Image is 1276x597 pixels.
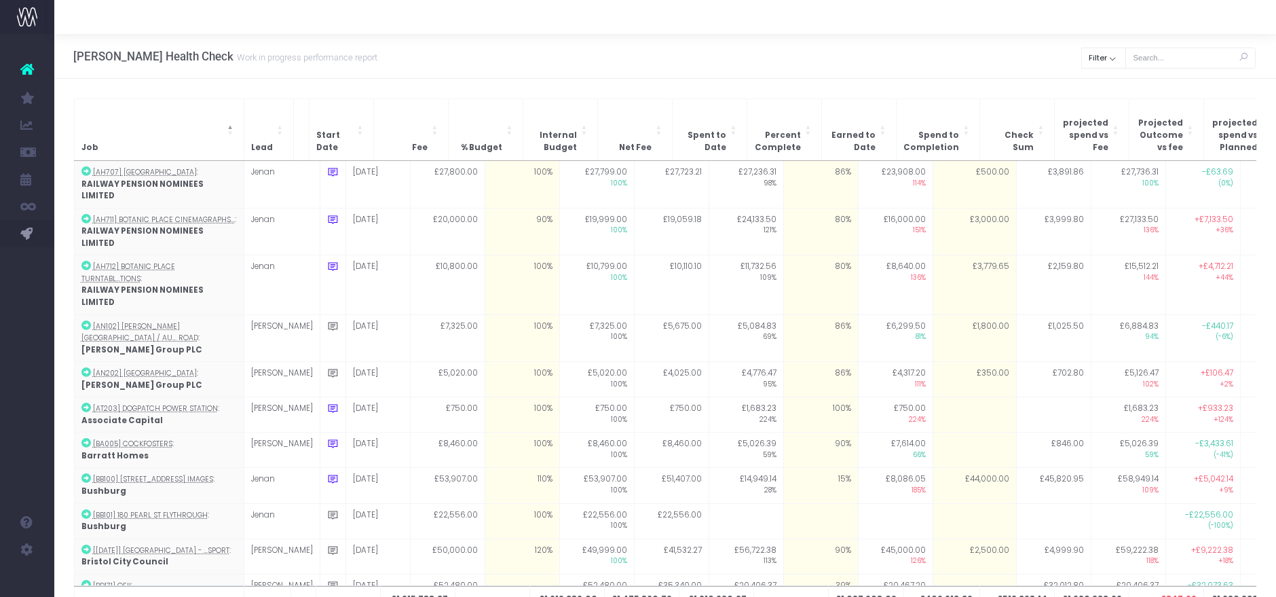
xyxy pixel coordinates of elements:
[74,161,244,208] td: :
[244,161,320,208] td: Jenan
[485,314,559,362] td: 100%
[1129,98,1203,160] th: Projected Outcome vs fee: Activate to sort: Activate to sort
[716,486,776,496] span: 28%
[1098,380,1159,390] span: 102%
[783,539,858,574] td: 90%
[709,362,783,397] td: £4,776.47
[709,161,783,208] td: £27,236.31
[1062,117,1108,153] span: projected spend vs Fee
[865,450,926,460] span: 66%
[567,225,627,236] span: 100%
[858,161,933,208] td: £23,908.00
[1054,98,1129,160] th: projected spend vs Fee: Activate to sort: Activate to sort
[858,397,933,433] td: £750.00
[74,314,244,362] td: :
[783,255,858,314] td: 80%
[754,130,801,153] span: Percent Complete
[679,130,726,153] span: Spent to Date
[373,98,448,160] th: Fee: Activate to sort: Activate to sort
[410,433,485,468] td: £8,460.00
[865,380,926,390] span: 111%
[81,261,175,284] abbr: [AH712] Botanic Place Turntable Animations
[410,255,485,314] td: £10,800.00
[244,255,320,314] td: Jenan
[244,503,320,539] td: Jenan
[316,130,353,153] span: Start Date
[783,161,858,208] td: 86%
[783,433,858,468] td: 90%
[81,225,204,249] strong: RAILWAY PENSION NOMINEES LIMITED
[1091,362,1165,397] td: £5,126.47
[81,450,149,461] strong: Barratt Homes
[559,433,634,468] td: £8,460.00
[634,255,709,314] td: £10,110.10
[1091,468,1165,503] td: £58,949.14
[865,179,926,189] span: 114%
[410,539,485,574] td: £50,000.00
[410,397,485,433] td: £750.00
[345,468,410,503] td: [DATE]
[634,208,709,255] td: £19,059.18
[559,362,634,397] td: £5,020.00
[17,570,37,590] img: images/default_profile_image.png
[858,539,933,574] td: £45,000.00
[559,255,634,314] td: £10,799.00
[716,225,776,236] span: 121%
[93,510,208,520] abbr: [BB101] 180 Pearl St Flythrough
[345,208,410,255] td: [DATE]
[1016,468,1091,503] td: £45,820.95
[1202,166,1233,179] span: -£63.69
[81,321,198,344] abbr: [AN102] Hayes Town Centre / Austin Road
[93,545,229,556] abbr: [BC100] Bristol City Centre - Transport
[81,285,204,308] strong: RAILWAY PENSION NOMINEES LIMITED
[559,468,634,503] td: £53,907.00
[865,556,926,566] span: 126%
[567,450,627,460] span: 100%
[716,273,776,283] span: 109%
[345,161,410,208] td: [DATE]
[530,130,577,153] span: Internal Budget
[559,161,634,208] td: £27,799.00
[865,415,926,425] span: 224%
[709,314,783,362] td: £5,084.83
[634,539,709,574] td: £41,532.27
[1016,314,1091,362] td: £1,025.50
[244,98,293,160] th: Lead: Activate to sort: Activate to sort
[81,415,163,426] strong: Associate Capital
[716,556,776,566] span: 113%
[783,208,858,255] td: 80%
[567,415,627,425] span: 100%
[345,314,410,362] td: [DATE]
[559,314,634,362] td: £7,325.00
[567,273,627,283] span: 100%
[1191,545,1233,557] span: +£9,222.38
[619,142,652,154] span: Net Fee
[345,362,410,397] td: [DATE]
[858,255,933,314] td: £8,640.00
[244,468,320,503] td: Jenan
[93,581,131,591] abbr: [BD171] QEII
[933,539,1016,574] td: £2,500.00
[485,255,559,314] td: 100%
[1199,261,1233,273] span: +£4,712.21
[244,433,320,468] td: [PERSON_NAME]
[93,215,235,225] abbr: [AH711] Botanic Place Cinemagraphs
[634,314,709,362] td: £5,675.00
[345,397,410,433] td: [DATE]
[74,362,244,397] td: :
[634,362,709,397] td: £4,025.00
[634,161,709,208] td: £27,723.21
[1173,179,1233,189] span: (0%)
[559,503,634,539] td: £22,556.00
[1173,380,1233,390] span: +2%
[865,273,926,283] span: 136%
[858,433,933,468] td: £7,614.00
[345,539,410,574] td: [DATE]
[858,314,933,362] td: £6,299.50
[485,208,559,255] td: 90%
[74,433,244,468] td: :
[933,255,1016,314] td: £3,779.65
[1098,179,1159,189] span: 100%
[309,98,373,160] th: Start Date: Activate to sort: Activate to sort
[933,468,1016,503] td: £44,000.00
